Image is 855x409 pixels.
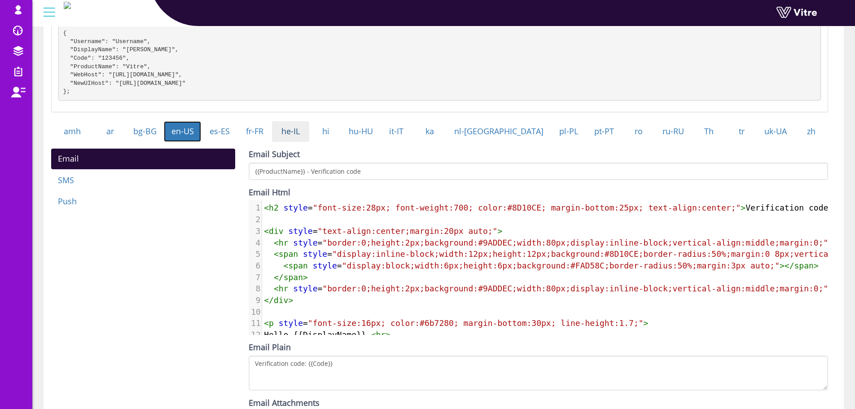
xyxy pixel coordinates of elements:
[274,284,279,293] span: <
[58,25,821,101] pre: { "Username": "Username", "DisplayName": "[PERSON_NAME]", "Code": "123456", "ProductName": "Vitre...
[249,149,300,160] label: Email Subject
[264,318,648,328] span: =
[293,238,317,247] span: style
[317,226,497,236] span: "text-align:center;margin:20px auto;"
[741,203,745,212] span: >
[371,330,376,339] span: <
[279,284,289,293] span: hr
[497,226,502,236] span: >
[726,121,757,142] a: tr
[342,261,780,270] span: "display:block;width:6px;height:6px;background:#FAD58C;border-radius:50%;margin:3px auto;"
[412,121,446,142] a: ka
[269,318,274,328] span: p
[264,226,502,236] span: =
[313,203,741,212] span: "font-size:28px; font-weight:700; color:#8D10CE; margin-bottom:25px; text-align:center;"
[51,170,235,191] a: SMS
[93,121,126,142] a: ar
[249,317,262,329] div: 11
[51,149,235,169] a: Email
[51,191,235,212] a: Push
[249,295,262,306] div: 9
[264,330,390,339] span: Hello {{DisplayName}},
[279,238,289,247] span: hr
[264,203,269,212] span: <
[264,284,833,293] span: =
[692,121,726,142] a: Th
[274,238,279,247] span: <
[249,187,290,198] label: Email Html
[284,273,303,282] span: span
[249,202,262,214] div: 1
[288,261,307,270] span: span
[644,318,649,328] span: >
[780,261,794,270] span: ></
[249,214,262,225] div: 2
[655,121,691,142] a: ru-RU
[284,261,289,270] span: <
[551,121,586,142] a: pl-PL
[794,261,814,270] span: span
[51,121,93,142] a: amh
[288,295,293,305] span: >
[249,225,262,237] div: 3
[386,330,390,339] span: >
[279,318,303,328] span: style
[249,260,262,272] div: 6
[814,261,819,270] span: >
[380,121,412,142] a: it-IT
[238,121,272,142] a: fr-FR
[249,342,291,353] label: Email Plain
[264,295,274,305] span: </
[288,226,312,236] span: style
[249,306,262,318] div: 10
[272,121,309,142] a: he-IL
[264,318,269,328] span: <
[274,249,279,259] span: <
[264,203,852,212] span: = Verification code
[249,329,262,341] div: 12
[269,203,279,212] span: h2
[622,121,655,142] a: ro
[303,273,308,282] span: >
[249,283,262,295] div: 8
[269,226,284,236] span: div
[757,121,794,142] a: uk-UA
[264,226,269,236] span: <
[447,121,551,142] a: nl-[GEOGRAPHIC_DATA]
[376,330,386,339] span: br
[309,121,342,142] a: hi
[249,397,320,409] label: Email Attachments
[274,273,284,282] span: </
[264,238,833,247] span: =
[64,2,71,9] img: Logo-Web.png
[127,121,164,142] a: bg-BG
[249,356,828,391] textarea: Verification code: {{Code}}
[279,249,298,259] span: span
[249,248,262,260] div: 5
[201,121,237,142] a: es-ES
[794,121,828,142] a: zh
[249,237,262,249] div: 4
[586,121,622,142] a: pt-PT
[308,318,644,328] span: "font-size:16px; color:#6b7280; margin-bottom:30px; line-height:1.7;"
[322,284,828,293] span: "border:0;height:2px;background:#9ADDEC;width:80px;display:inline-block;vertical-align:middle;mar...
[293,284,317,293] span: style
[303,249,327,259] span: style
[264,261,819,270] span: =
[274,295,289,305] span: div
[284,203,308,212] span: style
[313,261,337,270] span: style
[342,121,380,142] a: hu-HU
[164,121,201,142] a: en-US
[249,272,262,283] div: 7
[322,238,828,247] span: "border:0;height:2px;background:#9ADDEC;width:80px;display:inline-block;vertical-align:middle;mar...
